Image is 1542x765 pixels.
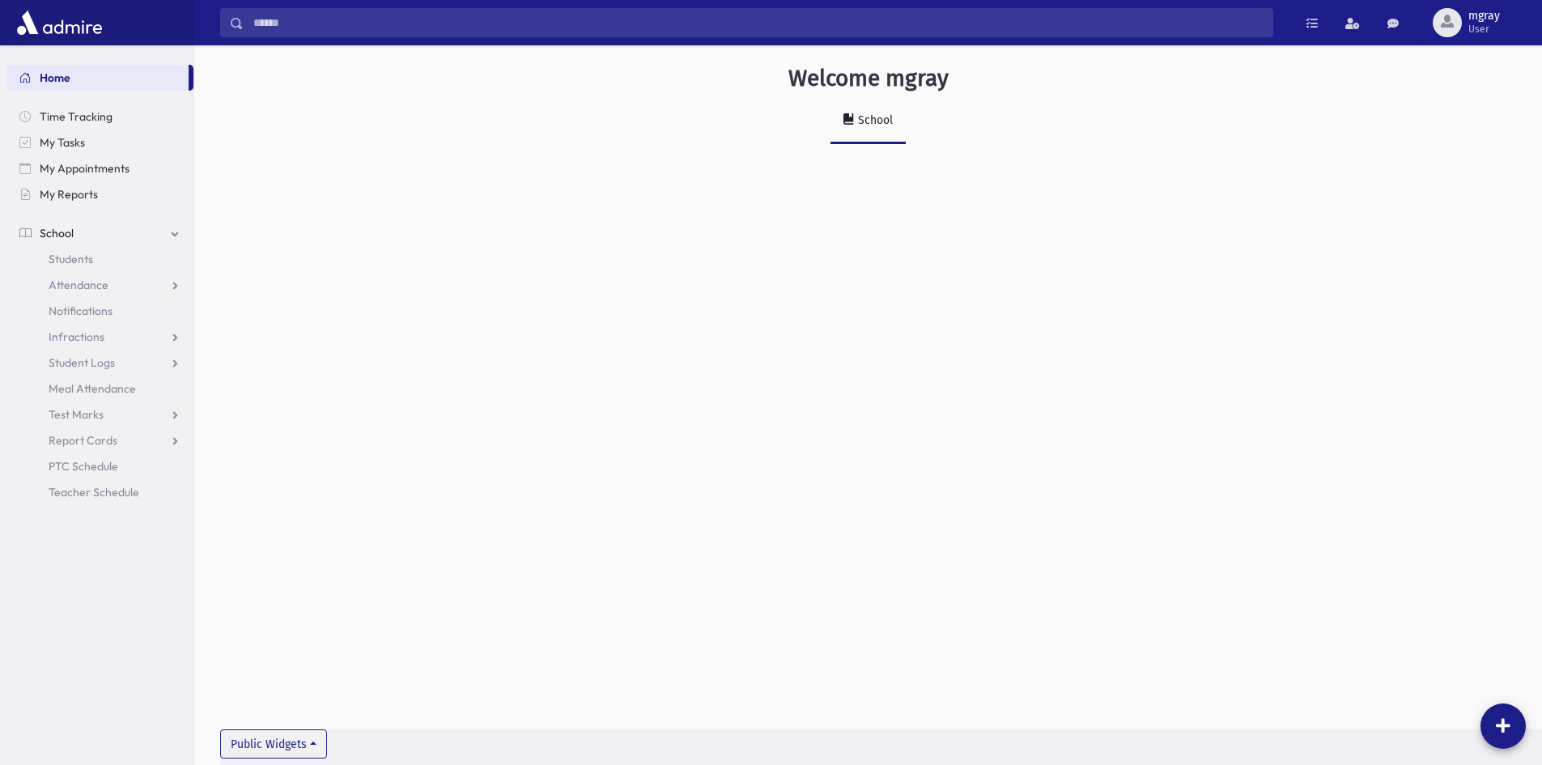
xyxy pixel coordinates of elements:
[1468,10,1500,23] span: mgray
[6,272,193,298] a: Attendance
[6,479,193,505] a: Teacher Schedule
[49,433,117,448] span: Report Cards
[788,65,949,92] h3: Welcome mgray
[6,402,193,427] a: Test Marks
[49,329,104,344] span: Infractions
[6,130,193,155] a: My Tasks
[40,135,85,150] span: My Tasks
[49,304,113,318] span: Notifications
[49,278,108,292] span: Attendance
[49,459,118,474] span: PTC Schedule
[49,407,104,422] span: Test Marks
[40,226,74,240] span: School
[1468,23,1500,36] span: User
[6,350,193,376] a: Student Logs
[49,485,139,499] span: Teacher Schedule
[40,109,113,124] span: Time Tracking
[6,246,193,272] a: Students
[6,65,189,91] a: Home
[855,113,893,127] div: School
[244,8,1272,37] input: Search
[6,427,193,453] a: Report Cards
[6,298,193,324] a: Notifications
[6,324,193,350] a: Infractions
[40,70,70,85] span: Home
[6,220,193,246] a: School
[6,181,193,207] a: My Reports
[6,453,193,479] a: PTC Schedule
[49,381,136,396] span: Meal Attendance
[830,99,906,144] a: School
[6,376,193,402] a: Meal Attendance
[40,187,98,202] span: My Reports
[220,729,327,759] button: Public Widgets
[49,252,93,266] span: Students
[49,355,115,370] span: Student Logs
[6,104,193,130] a: Time Tracking
[40,161,130,176] span: My Appointments
[13,6,106,39] img: AdmirePro
[6,155,193,181] a: My Appointments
